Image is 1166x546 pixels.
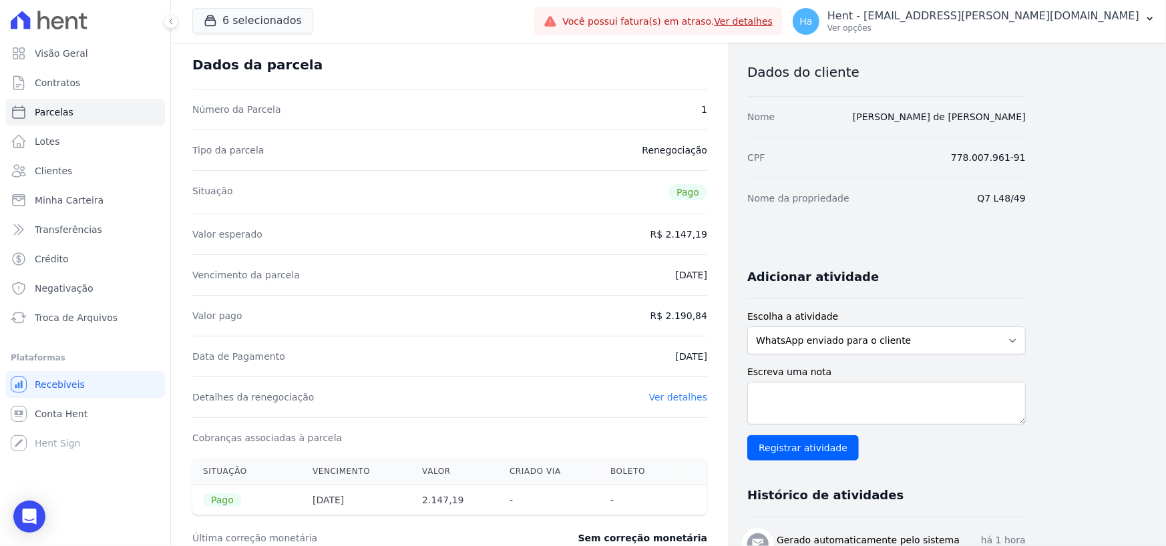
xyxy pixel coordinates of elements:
[782,3,1166,40] button: Ha Hent - [EMAIL_ADDRESS][PERSON_NAME][DOMAIN_NAME] Ver opções
[35,378,85,391] span: Recebíveis
[600,458,678,485] th: Boleto
[192,268,300,282] dt: Vencimento da parcela
[5,99,165,125] a: Parcelas
[5,187,165,214] a: Minha Carteira
[747,64,1026,80] h3: Dados do cliente
[192,144,264,157] dt: Tipo da parcela
[578,531,707,545] dd: Sem correção monetária
[747,435,859,461] input: Registrar atividade
[853,111,1026,122] a: [PERSON_NAME] de [PERSON_NAME]
[5,216,165,243] a: Transferências
[35,223,102,236] span: Transferências
[35,135,60,148] span: Lotes
[5,40,165,67] a: Visão Geral
[827,23,1139,33] p: Ver opções
[11,350,160,366] div: Plataformas
[192,458,302,485] th: Situação
[35,252,69,266] span: Crédito
[192,309,242,322] dt: Valor pago
[192,390,315,404] dt: Detalhes da renegociação
[35,282,93,295] span: Negativação
[650,228,707,241] dd: R$ 2.147,19
[35,105,73,119] span: Parcelas
[302,458,411,485] th: Vencimento
[35,194,104,207] span: Minha Carteira
[13,501,45,533] div: Open Intercom Messenger
[411,485,499,515] th: 2.147,19
[701,103,707,116] dd: 1
[642,144,707,157] dd: Renegociação
[747,310,1026,324] label: Escolha a atividade
[676,268,707,282] dd: [DATE]
[747,269,879,285] h3: Adicionar atividade
[35,311,118,324] span: Troca de Arquivos
[747,151,765,164] dt: CPF
[302,485,411,515] th: [DATE]
[35,47,88,60] span: Visão Geral
[5,400,165,427] a: Conta Hent
[499,485,600,515] th: -
[5,158,165,184] a: Clientes
[192,431,342,445] dt: Cobranças associadas à parcela
[827,9,1139,23] p: Hent - [EMAIL_ADDRESS][PERSON_NAME][DOMAIN_NAME]
[192,57,323,73] div: Dados da parcela
[5,69,165,96] a: Contratos
[977,192,1026,205] dd: Q7 L48/49
[192,103,281,116] dt: Número da Parcela
[5,304,165,331] a: Troca de Arquivos
[35,407,87,421] span: Conta Hent
[562,15,773,29] span: Você possui fatura(s) em atraso.
[192,8,313,33] button: 6 selecionados
[951,151,1026,164] dd: 778.007.961-91
[668,184,707,200] span: Pago
[35,76,80,89] span: Contratos
[192,228,262,241] dt: Valor esperado
[676,350,707,363] dd: [DATE]
[5,371,165,398] a: Recebíveis
[192,350,285,363] dt: Data de Pagamento
[715,16,773,27] a: Ver detalhes
[411,458,499,485] th: Valor
[747,192,849,205] dt: Nome da propriedade
[747,487,904,503] h3: Histórico de atividades
[192,531,497,545] dt: Última correção monetária
[35,164,72,178] span: Clientes
[600,485,678,515] th: -
[747,365,1026,379] label: Escreva uma nota
[192,184,233,200] dt: Situação
[499,458,600,485] th: Criado via
[650,309,707,322] dd: R$ 2.190,84
[5,128,165,155] a: Lotes
[747,110,775,123] dt: Nome
[649,392,708,402] a: Ver detalhes
[5,246,165,272] a: Crédito
[5,275,165,302] a: Negativação
[800,17,813,26] span: Ha
[203,493,242,507] span: Pago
